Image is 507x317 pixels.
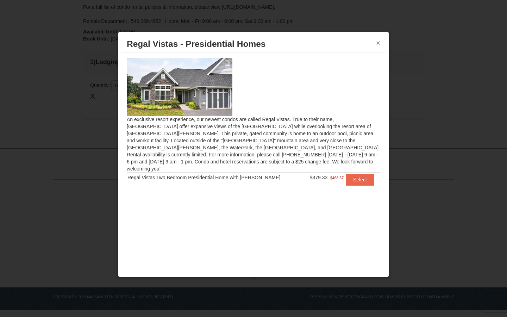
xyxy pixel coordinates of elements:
span: $468.67 [330,174,344,181]
img: 19218991-1-902409a9.jpg [127,58,232,116]
span: Regal Vistas - Presidential Homes [127,39,265,49]
span: $379.33 [310,175,328,180]
button: × [376,39,380,46]
div: Regal Vistas Two Bedroom Presidential Home with [PERSON_NAME] [127,174,303,181]
div: An exclusive resort experience, our newest condos are called Regal Vistas. True to their name, [G... [121,53,386,199]
button: Select [346,174,374,185]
